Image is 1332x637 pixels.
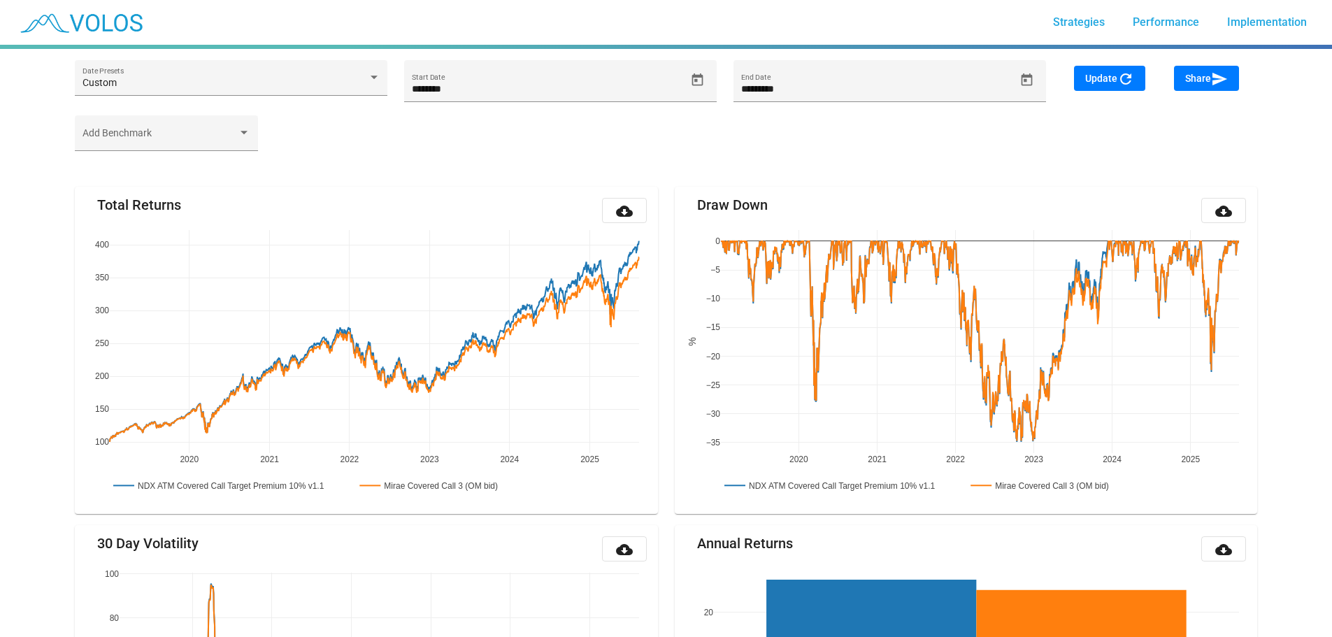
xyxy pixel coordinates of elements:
[697,198,768,212] mat-card-title: Draw Down
[1215,541,1232,558] mat-icon: cloud_download
[1227,15,1307,29] span: Implementation
[1015,68,1039,92] button: Open calendar
[616,541,633,558] mat-icon: cloud_download
[97,536,199,550] mat-card-title: 30 Day Volatility
[1053,15,1105,29] span: Strategies
[616,203,633,220] mat-icon: cloud_download
[1174,66,1239,91] button: Share
[97,198,181,212] mat-card-title: Total Returns
[1117,71,1134,87] mat-icon: refresh
[1042,10,1116,35] a: Strategies
[1133,15,1199,29] span: Performance
[1122,10,1210,35] a: Performance
[1074,66,1145,91] button: Update
[1211,71,1228,87] mat-icon: send
[1185,73,1228,84] span: Share
[83,77,117,88] span: Custom
[1216,10,1318,35] a: Implementation
[1215,203,1232,220] mat-icon: cloud_download
[685,68,710,92] button: Open calendar
[1085,73,1134,84] span: Update
[11,5,150,40] img: blue_transparent.png
[697,536,793,550] mat-card-title: Annual Returns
